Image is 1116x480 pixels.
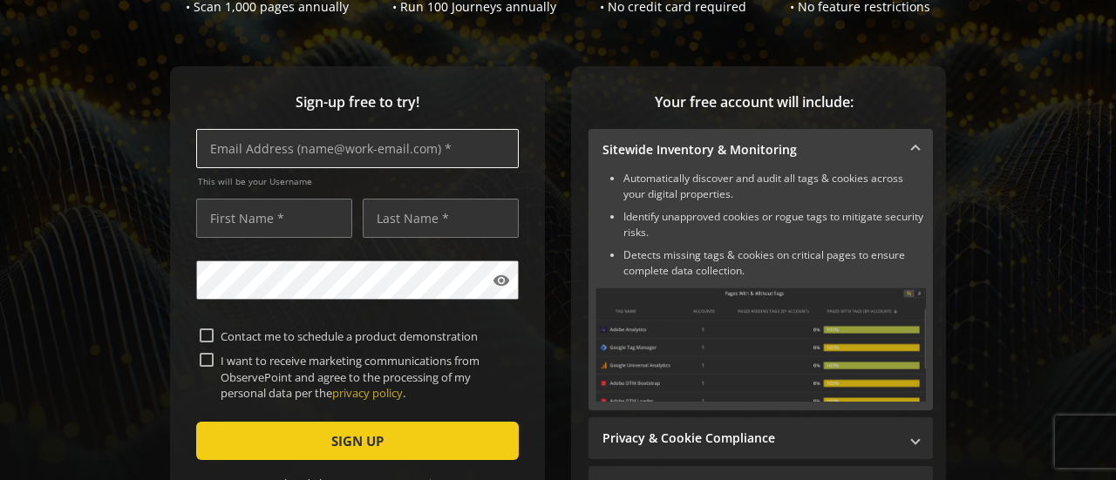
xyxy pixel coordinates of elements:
mat-icon: visibility [493,272,510,289]
mat-panel-title: Privacy & Cookie Compliance [602,429,898,447]
span: This will be your Username [198,175,519,187]
mat-expansion-panel-header: Sitewide Inventory & Monitoring [589,129,933,171]
mat-panel-title: Sitewide Inventory & Monitoring [602,141,898,159]
button: SIGN UP [196,422,519,460]
input: First Name * [196,199,352,238]
img: Sitewide Inventory & Monitoring [595,287,926,402]
li: Detects missing tags & cookies on critical pages to ensure complete data collection. [623,247,926,279]
span: Sign-up free to try! [196,92,519,112]
span: SIGN UP [331,425,384,456]
span: Your free account will include: [589,92,920,112]
li: Automatically discover and audit all tags & cookies across your digital properties. [623,171,926,202]
label: Contact me to schedule a product demonstration [214,328,515,344]
mat-expansion-panel-header: Privacy & Cookie Compliance [589,417,933,459]
li: Identify unapproved cookies or rogue tags to mitigate security risks. [623,209,926,240]
a: privacy policy [332,385,403,401]
input: Email Address (name@work-email.com) * [196,129,519,168]
input: Last Name * [363,199,519,238]
div: Sitewide Inventory & Monitoring [589,171,933,410]
label: I want to receive marketing communications from ObservePoint and agree to the processing of my pe... [214,353,515,401]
